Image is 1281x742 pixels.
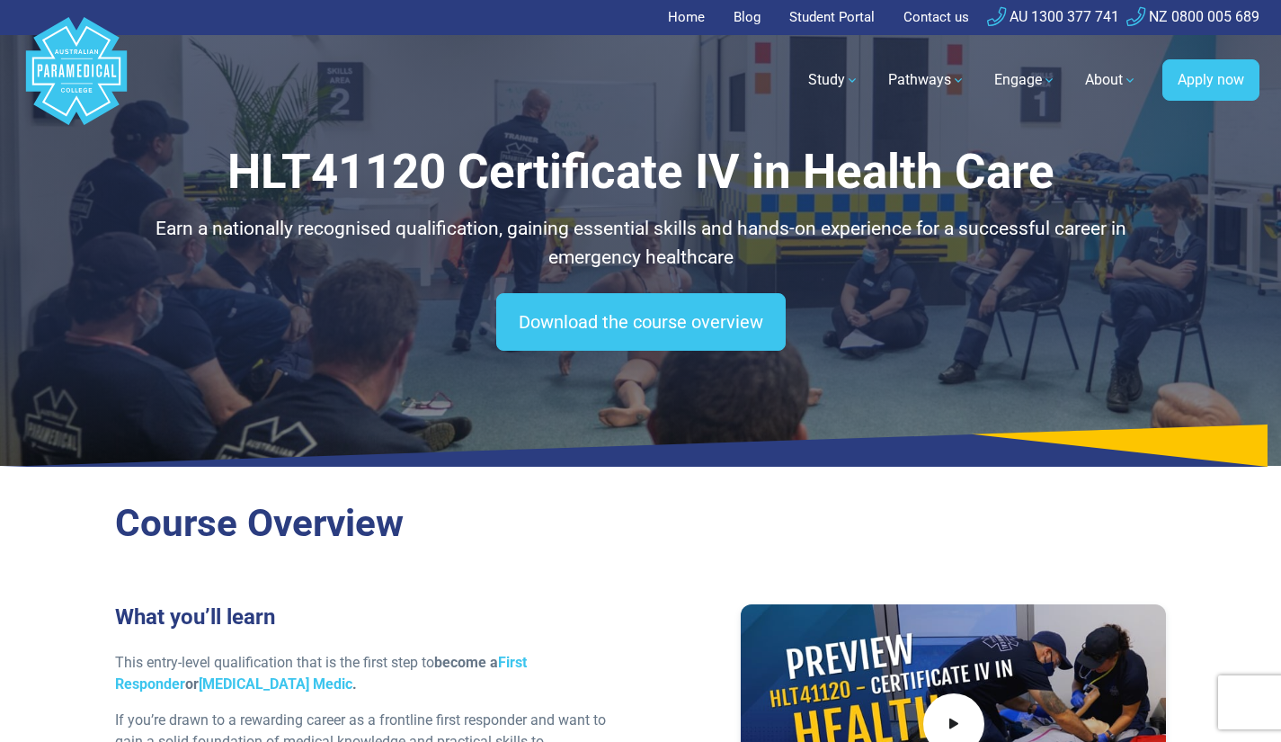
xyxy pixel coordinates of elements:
strong: become a or . [115,654,527,693]
a: NZ 0800 005 689 [1126,8,1259,25]
a: Engage [983,55,1067,105]
a: Study [797,55,870,105]
a: Pathways [877,55,976,105]
a: Apply now [1162,59,1259,101]
a: [MEDICAL_DATA] Medic [199,675,352,693]
p: Earn a nationally recognised qualification, gaining essential skills and hands-on experience for ... [115,215,1167,272]
a: About [1074,55,1148,105]
a: First Responder [115,654,527,693]
a: AU 1300 377 741 [987,8,1119,25]
a: Australian Paramedical College [22,35,130,126]
h1: HLT41120 Certificate IV in Health Care [115,144,1167,201]
a: Download the course overview [496,293,786,351]
h2: Course Overview [115,501,1167,547]
h3: What you’ll learn [115,604,630,630]
p: This entry-level qualification that is the first step to [115,652,630,695]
